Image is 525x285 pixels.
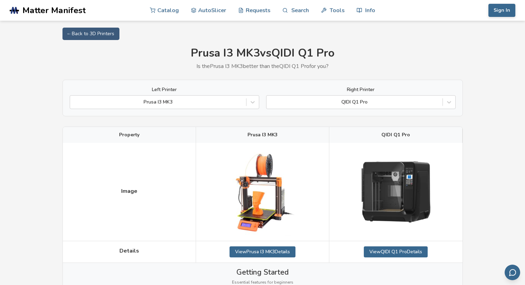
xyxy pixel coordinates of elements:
input: QIDI Q1 Pro [270,99,271,105]
span: Matter Manifest [22,6,86,15]
button: Sign In [488,4,515,17]
button: Send feedback via email [505,265,520,280]
a: ViewPrusa I3 MK3Details [230,246,295,257]
span: Image [121,188,137,194]
label: Left Printer [70,87,259,92]
img: Prusa I3 MK3 [228,148,297,235]
span: Property [119,132,139,138]
span: Prusa I3 MK3 [247,132,278,138]
a: ViewQIDI Q1 ProDetails [364,246,428,257]
span: QIDI Q1 Pro [381,132,410,138]
input: Prusa I3 MK3 [74,99,75,105]
label: Right Printer [266,87,456,92]
p: Is the Prusa I3 MK3 better than the QIDI Q1 Pro for you? [62,63,463,69]
a: ← Back to 3D Printers [62,28,119,40]
span: Essential features for beginners [232,280,293,285]
span: Getting Started [236,268,289,276]
img: QIDI Q1 Pro [361,161,430,223]
span: Details [119,248,139,254]
h1: Prusa I3 MK3 vs QIDI Q1 Pro [62,47,463,60]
